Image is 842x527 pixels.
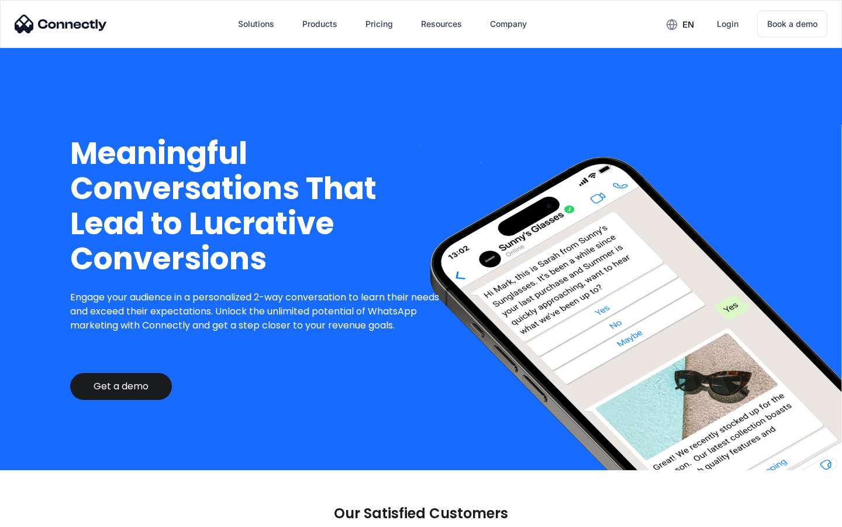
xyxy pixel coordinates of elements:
a: Get a demo [70,373,172,400]
div: Company [490,16,527,32]
h1: Meaningful Conversations That Lead to Lucrative Conversions [70,136,448,276]
aside: Language selected: English [12,507,70,523]
div: Resources [421,16,462,32]
a: Book a demo [757,11,827,37]
p: Engage your audience in a personalized 2-way conversation to learn their needs and exceed their e... [70,290,448,333]
img: Connectly Logo [15,15,107,33]
div: Get a demo [94,381,149,392]
div: Solutions [238,16,274,32]
a: Login [708,10,748,38]
ul: Language list [23,507,70,523]
div: Login [717,16,739,32]
a: Pricing [356,10,402,38]
div: Products [302,16,337,32]
p: Our Satisfied Customers [334,505,508,522]
div: en [682,16,694,33]
div: Pricing [365,16,393,32]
